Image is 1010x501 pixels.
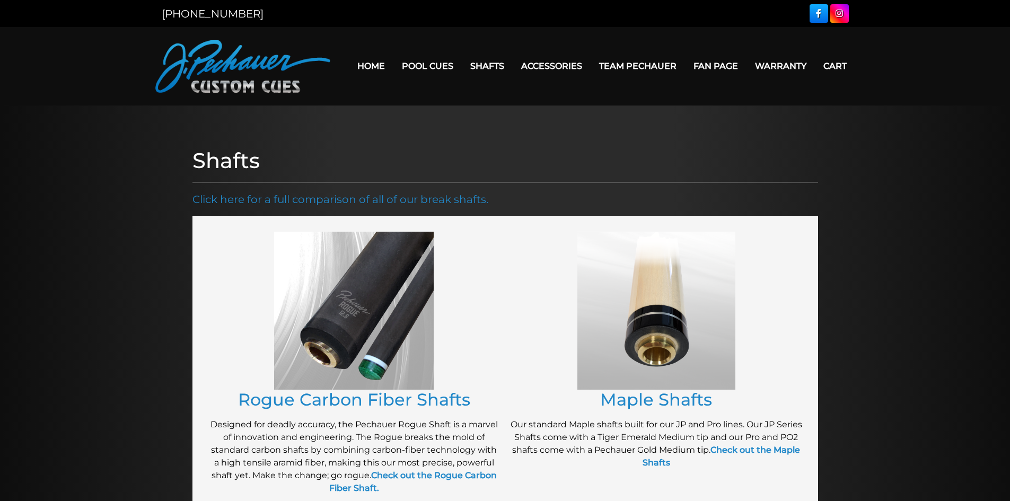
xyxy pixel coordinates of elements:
[746,52,815,80] a: Warranty
[238,389,470,410] a: Rogue Carbon Fiber Shafts
[329,470,497,493] a: Check out the Rogue Carbon Fiber Shaft.
[685,52,746,80] a: Fan Page
[511,418,802,469] p: Our standard Maple shafts built for our JP and Pro lines. Our JP Series Shafts come with a Tiger ...
[393,52,462,80] a: Pool Cues
[643,445,801,468] a: Check out the Maple Shafts
[462,52,513,80] a: Shafts
[600,389,712,410] a: Maple Shafts
[155,40,330,93] img: Pechauer Custom Cues
[815,52,855,80] a: Cart
[162,7,264,20] a: [PHONE_NUMBER]
[513,52,591,80] a: Accessories
[349,52,393,80] a: Home
[192,148,818,173] h1: Shafts
[591,52,685,80] a: Team Pechauer
[192,193,488,206] a: Click here for a full comparison of all of our break shafts.
[208,418,500,495] p: Designed for deadly accuracy, the Pechauer Rogue Shaft is a marvel of innovation and engineering....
